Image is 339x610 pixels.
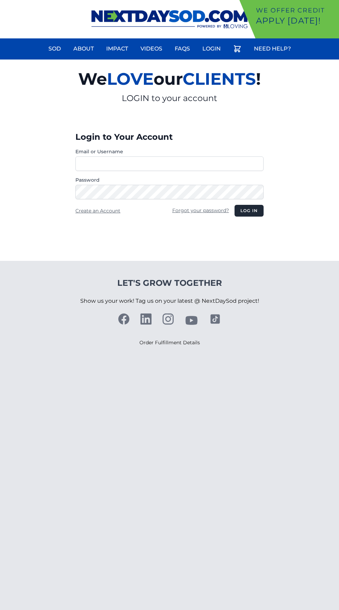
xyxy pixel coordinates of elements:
a: FAQs [171,40,194,57]
a: Login [198,40,225,57]
h2: We our ! [6,65,333,93]
label: Password [75,176,264,183]
p: LOGIN to your account [6,93,333,104]
h4: Let's Grow Together [80,277,259,289]
p: Show us your work! Tag us on your latest @ NextDaySod project! [80,289,259,313]
span: CLIENTS [183,69,256,89]
h3: Login to Your Account [75,131,264,143]
a: Impact [102,40,132,57]
button: Log in [235,205,264,217]
p: Apply [DATE]! [256,15,336,26]
a: About [69,40,98,57]
a: Need Help? [250,40,295,57]
p: We offer Credit [256,6,336,15]
a: Order Fulfillment Details [139,339,200,346]
a: Forgot your password? [172,207,229,213]
a: Create an Account [75,208,120,214]
a: Videos [136,40,166,57]
label: Email or Username [75,148,264,155]
a: Sod [44,40,65,57]
span: LOVE [107,69,154,89]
